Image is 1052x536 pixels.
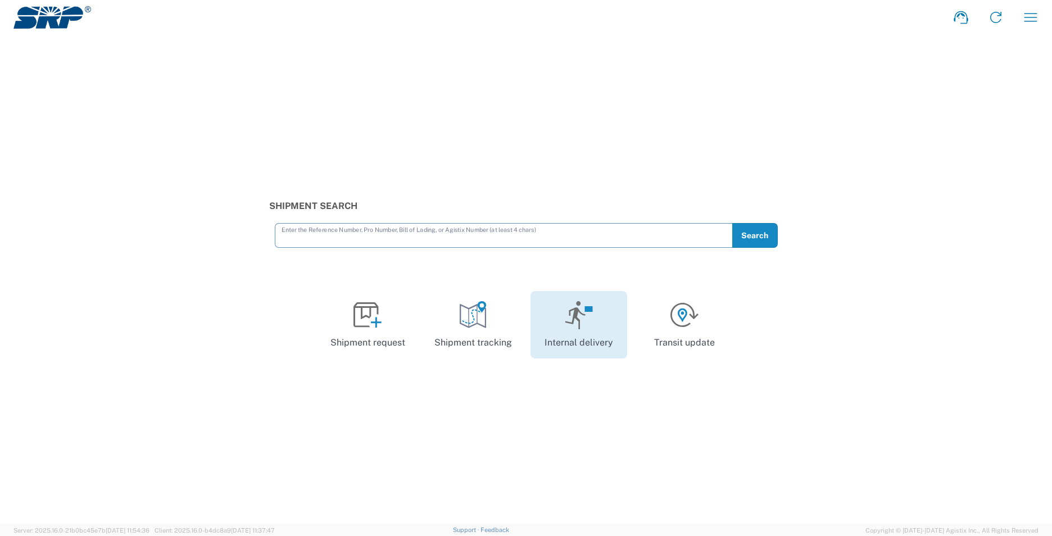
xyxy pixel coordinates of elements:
[480,526,509,533] a: Feedback
[453,526,481,533] a: Support
[269,201,783,211] h3: Shipment Search
[732,223,778,248] button: Search
[231,527,275,534] span: [DATE] 11:37:47
[636,291,733,358] a: Transit update
[865,525,1039,535] span: Copyright © [DATE]-[DATE] Agistix Inc., All Rights Reserved
[13,6,91,29] img: srp
[155,527,275,534] span: Client: 2025.16.0-b4dc8a9
[425,291,522,358] a: Shipment tracking
[13,527,149,534] span: Server: 2025.16.0-21b0bc45e7b
[319,291,416,358] a: Shipment request
[530,291,627,358] a: Internal delivery
[106,527,149,534] span: [DATE] 11:54:36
